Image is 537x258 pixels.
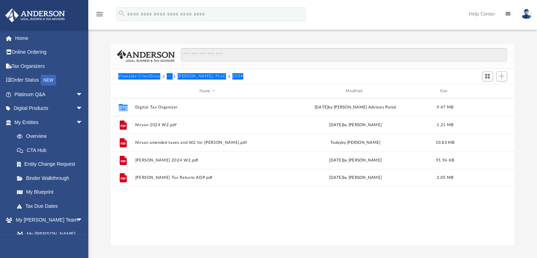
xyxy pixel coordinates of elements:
[10,199,94,213] a: Tax Due Dates
[5,101,94,116] a: Digital Productsarrow_drop_down
[10,185,90,199] a: My Blueprint
[135,158,280,163] button: [PERSON_NAME] 2024 W2.pdf
[5,115,94,129] a: My Entitiesarrow_drop_down
[3,8,67,22] img: Anderson Advisors Platinum Portal
[5,31,94,45] a: Home
[114,88,131,94] div: id
[482,71,493,81] button: Switch to Grid View
[437,123,453,127] span: 1.21 MB
[283,175,428,181] div: [DATE] by [PERSON_NAME]
[462,88,512,94] div: id
[111,98,515,245] div: grid
[435,141,454,145] span: 10.83 MB
[118,10,126,17] i: search
[431,88,459,94] div: Size
[436,158,454,162] span: 91.96 KB
[135,140,280,145] button: Nirvan amended taxes and W2 for [PERSON_NAME].pdf
[178,73,226,80] button: [PERSON_NAME], PLLC
[283,88,428,94] div: Modified
[283,157,428,164] div: [DATE] by [PERSON_NAME]
[283,122,428,128] div: [DATE] by [PERSON_NAME]
[95,10,104,18] i: menu
[76,101,90,116] span: arrow_drop_down
[135,105,280,110] button: Digital Tax Organizer
[232,73,243,80] button: 2024
[437,176,453,180] span: 2.05 MB
[76,115,90,130] span: arrow_drop_down
[135,123,280,127] button: Nirvan 2024 W2.pdf
[5,45,94,59] a: Online Ordering
[118,73,160,80] button: Viewable-ClientDocs
[181,48,507,61] input: Search files and folders
[76,213,90,228] span: arrow_drop_down
[167,73,171,80] button: ···
[521,9,532,19] img: User Pic
[496,71,507,81] button: Add
[10,129,94,143] a: Overview
[10,227,86,250] a: My [PERSON_NAME] Team
[95,13,104,18] a: menu
[283,140,428,146] div: by [PERSON_NAME]
[10,143,94,157] a: CTA Hub
[330,141,341,145] span: today
[5,59,94,73] a: Tax Organizers
[10,171,94,185] a: Binder Walkthrough
[283,104,428,111] div: [DATE] by [PERSON_NAME] Advisors Portal
[437,105,453,109] span: 9.47 MB
[135,88,280,94] div: Name
[5,87,94,101] a: Platinum Q&Aarrow_drop_down
[41,75,56,86] div: NEW
[5,213,90,227] a: My [PERSON_NAME] Teamarrow_drop_down
[10,157,94,171] a: Entity Change Request
[76,87,90,102] span: arrow_drop_down
[135,176,280,180] button: [PERSON_NAME] Tax Returns ADP.pdf
[5,73,94,88] a: Order StatusNEW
